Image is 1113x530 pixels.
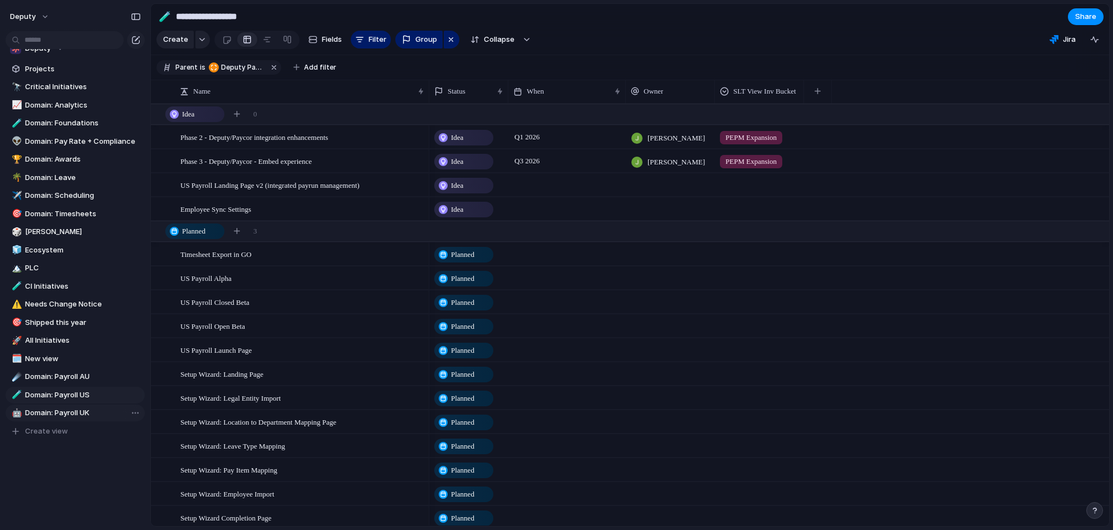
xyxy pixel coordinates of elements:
div: 🚀 [12,334,19,347]
span: Domain: Payroll US [25,390,141,401]
div: 🧊 [12,244,19,256]
div: 🏔️PLC [6,260,145,276]
span: US Payroll Open Beta [180,319,245,332]
div: 🌴Domain: Leave [6,169,145,186]
button: ☄️ [10,371,21,382]
div: 👽Domain: Pay Rate + Compliance [6,133,145,150]
span: Planned [451,489,474,500]
button: Group [395,31,443,48]
button: Add filter [287,60,343,75]
span: Group [415,34,437,45]
a: Projects [6,61,145,77]
span: Domain: Leave [25,172,141,183]
span: Setup Wizard Completion Page [180,511,272,524]
a: 🗓️New view [6,351,145,367]
span: Create view [25,426,68,437]
button: Deputy Payroll - US [207,61,267,74]
span: Planned [451,249,474,260]
span: Setup Wizard: Employee Import [180,487,274,500]
span: Setup Wizard: Leave Type Mapping [180,439,285,452]
span: Timesheet Export in GO [180,247,252,260]
span: PLC [25,262,141,274]
a: 🧊Ecosystem [6,242,145,259]
div: ✈️ [12,189,19,202]
span: Critical Initiatives [25,81,141,93]
span: Idea [451,156,463,167]
a: 🎯Shipped this year [6,314,145,331]
div: ⚠️Needs Change Notice [6,296,145,313]
div: 🏔️ [12,262,19,275]
span: PEPM Expansion [725,156,777,167]
span: Setup Wizard: Legal Entity Import [180,391,281,404]
span: Planned [451,513,474,524]
div: ⚠️ [12,298,19,311]
button: Share [1068,8,1104,25]
div: 🧪 [12,280,19,293]
button: ⚠️ [10,299,21,310]
span: Idea [451,132,463,143]
span: Planned [451,345,474,356]
span: Create [163,34,188,45]
button: 🧪 [10,390,21,401]
span: Planned [451,369,474,380]
span: Name [193,86,210,97]
span: CI Initiatives [25,281,141,292]
div: 🌴 [12,171,19,184]
span: Setup Wizard: Landing Page [180,367,263,380]
span: Employee Sync Settings [180,202,251,215]
span: Filter [369,34,386,45]
span: Jira [1063,34,1076,45]
span: Domain: Pay Rate + Compliance [25,136,141,147]
span: Q3 2026 [512,154,542,168]
div: 🗓️ [12,352,19,365]
span: Planned [451,273,474,284]
span: Phase 3 - Deputy/Paycor - Embed experience [180,154,312,167]
span: Idea [451,204,463,215]
span: Fields [322,34,342,45]
span: Setup Wizard: Location to Department Mapping Page [180,415,336,428]
span: Setup Wizard: Pay Item Mapping [180,463,277,476]
button: 📈 [10,100,21,111]
div: 🧪Domain: Foundations [6,115,145,132]
span: 0 [253,109,257,120]
button: 🧪 [156,8,174,26]
div: 🧪 [159,9,171,24]
span: Collapse [484,34,514,45]
span: Domain: Foundations [25,118,141,129]
div: 🎯 [12,207,19,220]
div: ✈️Domain: Scheduling [6,187,145,204]
span: PEPM Expansion [725,132,777,143]
a: 🎲[PERSON_NAME] [6,223,145,240]
div: 🏆 [12,153,19,166]
button: Create [156,31,194,48]
div: 🤖 [12,407,19,420]
span: [PERSON_NAME] [25,226,141,237]
span: All Initiatives [25,335,141,346]
button: deputy [5,8,55,26]
button: 🤖 [10,407,21,419]
div: 📈 [12,99,19,111]
span: deputy [10,11,36,22]
button: 🧪 [10,118,21,129]
span: Planned [451,393,474,404]
button: 🎲 [10,226,21,237]
span: Planned [451,321,474,332]
a: 🎯Domain: Timesheets [6,206,145,222]
span: US Payroll Landing Page v2 (integrated payrun management) [180,178,360,191]
a: 🏆Domain: Awards [6,151,145,168]
div: 👽 [12,135,19,148]
div: 🧪 [12,388,19,401]
span: Shipped this year [25,317,141,328]
button: Create view [6,423,145,440]
a: 📈Domain: Analytics [6,97,145,114]
div: 🧪CI Initiatives [6,278,145,295]
a: 🤖Domain: Payroll UK [6,405,145,421]
span: Planned [451,417,474,428]
span: Share [1075,11,1096,22]
span: Domain: Analytics [25,100,141,111]
button: 🚀 [10,335,21,346]
a: 🧪Domain: Payroll US [6,387,145,403]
